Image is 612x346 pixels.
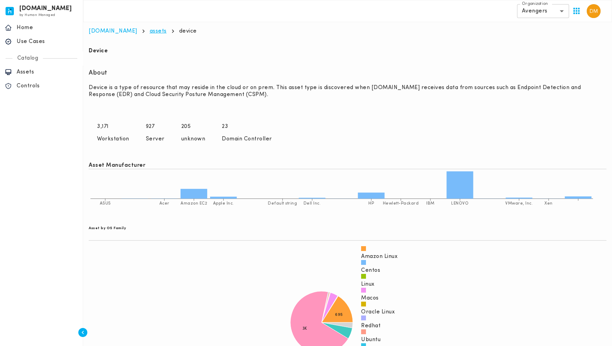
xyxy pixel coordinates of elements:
h6: Asset Manufacturer [89,162,606,169]
img: invicta.io [6,7,14,15]
p: Assets [17,69,78,76]
text: 3K [303,327,307,331]
span: Oracle Linux [361,309,395,315]
h6: [DOMAIN_NAME] [19,6,72,11]
tspan: Acer [159,201,169,205]
p: unknown [181,136,206,142]
tspan: HP [368,201,374,205]
div: Avengers [517,4,569,18]
h6: About [89,69,107,77]
h6: Asset by OS Family [89,225,606,232]
label: Organization [522,1,548,7]
nav: breadcrumb [89,28,606,35]
tspan: LENOVO [451,201,469,205]
tspan: Default string [268,201,297,205]
p: 23 [222,123,272,130]
span: Linux [361,281,375,288]
p: 927 [146,123,165,130]
p: Home [17,24,78,31]
p: Controls [17,83,78,89]
a: assets [150,28,167,34]
button: User [584,1,603,21]
img: David Medallo [587,4,601,18]
tspan: ASUS [100,201,111,205]
p: 205 [181,123,206,130]
span: by Human Managed [19,13,55,17]
tspan: IBM [426,201,435,205]
tspan: Xen [544,201,553,205]
p: device [179,28,197,35]
a: [DOMAIN_NAME] [89,28,137,34]
span: Macos [361,295,379,302]
p: Server [146,136,165,142]
p: Workstation [97,136,129,142]
tspan: VMware, Inc. [505,201,533,205]
tspan: Dell Inc. [304,201,321,205]
p: 3,171 [97,123,129,130]
span: Redhat [361,322,381,329]
tspan: Hewlett-Packard [383,201,419,205]
p: Device is a type of resource that may reside in the cloud or on prem. This asset type is discover... [89,84,606,98]
span: Centos [361,267,380,274]
tspan: Apple Inc. [213,201,234,205]
p: Catalog [12,55,43,62]
span: Ubuntu [361,336,381,343]
h4: Device [89,47,108,54]
tspan: Amazon EC2 [181,201,207,205]
span: Amazon Linux [361,253,397,260]
p: Domain Controller [222,136,272,142]
p: Use Cases [17,38,78,45]
text: 695 [335,313,343,317]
